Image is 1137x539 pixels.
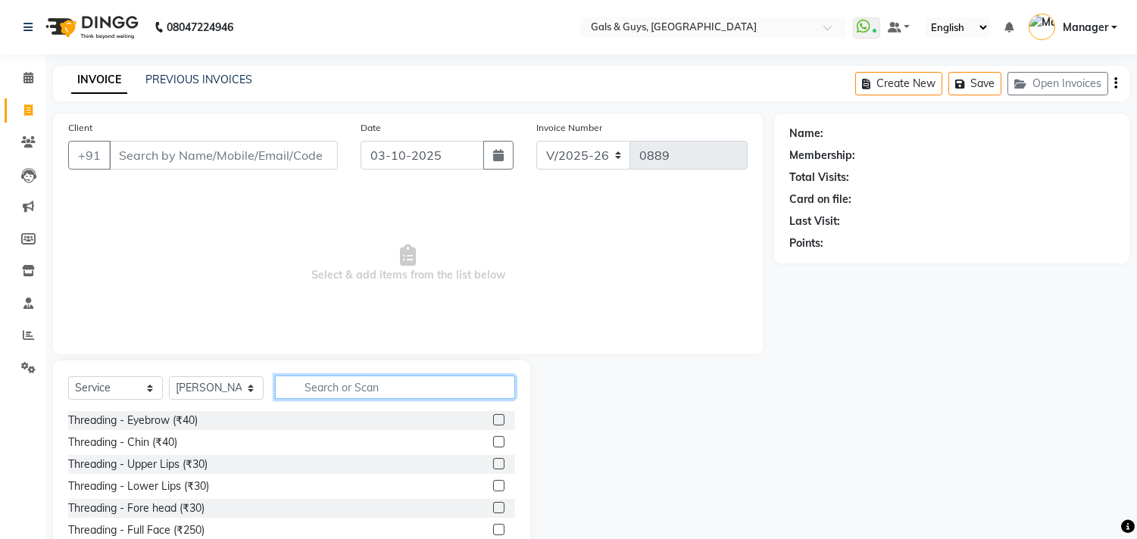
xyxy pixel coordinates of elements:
[68,188,748,339] span: Select & add items from the list below
[789,170,849,185] div: Total Visits:
[109,141,338,170] input: Search by Name/Mobile/Email/Code
[68,435,177,450] div: Threading - Chin (₹40)
[789,192,851,207] div: Card on file:
[948,72,1001,95] button: Save
[145,73,252,86] a: PREVIOUS INVOICES
[1063,20,1108,36] span: Manager
[68,478,209,494] div: Threading - Lower Lips (₹30)
[68,500,205,516] div: Threading - Fore head (₹30)
[536,121,602,135] label: Invoice Number
[68,121,92,135] label: Client
[39,6,142,48] img: logo
[789,213,840,229] div: Last Visit:
[855,72,942,95] button: Create New
[789,126,823,142] div: Name:
[1029,14,1055,40] img: Manager
[68,522,205,538] div: Threading - Full Face (₹250)
[68,413,198,428] div: Threading - Eyebrow (₹40)
[275,375,515,399] input: Search or Scan
[1007,72,1108,95] button: Open Invoices
[789,148,855,164] div: Membership:
[789,235,823,251] div: Points:
[361,121,381,135] label: Date
[71,67,127,94] a: INVOICE
[68,141,111,170] button: +91
[167,6,233,48] b: 08047224946
[68,456,208,472] div: Threading - Upper Lips (₹30)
